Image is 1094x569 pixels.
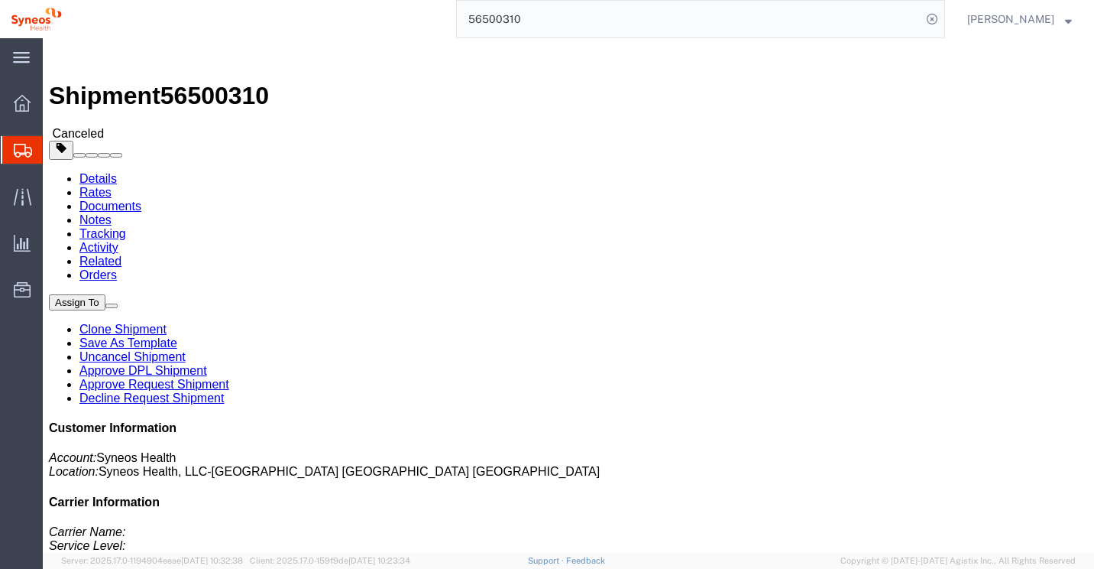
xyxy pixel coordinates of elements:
[43,38,1094,553] iframe: FS Legacy Container
[528,556,566,565] a: Support
[250,556,410,565] span: Client: 2025.17.0-159f9de
[967,11,1054,28] span: Beth Lomax
[566,556,605,565] a: Feedback
[61,556,243,565] span: Server: 2025.17.0-1194904eeae
[966,10,1073,28] button: [PERSON_NAME]
[457,1,921,37] input: Search for shipment number, reference number
[11,8,62,31] img: logo
[348,556,410,565] span: [DATE] 10:23:34
[181,556,243,565] span: [DATE] 10:32:38
[840,554,1076,567] span: Copyright © [DATE]-[DATE] Agistix Inc., All Rights Reserved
